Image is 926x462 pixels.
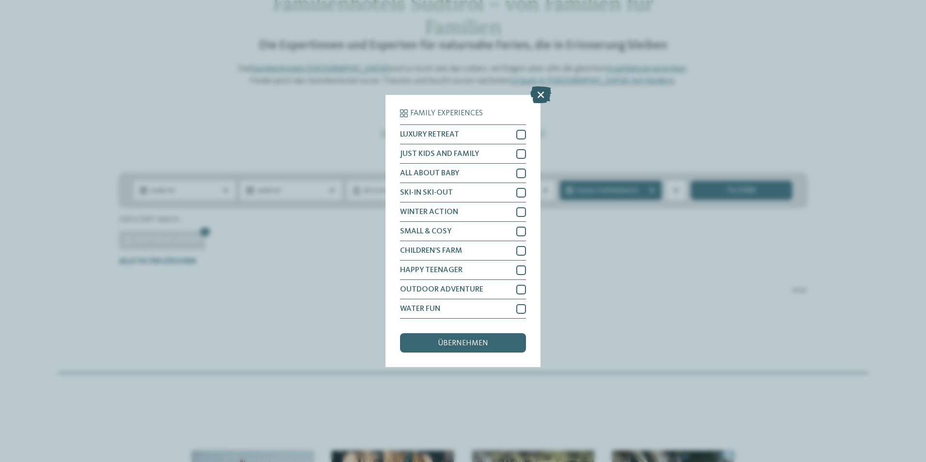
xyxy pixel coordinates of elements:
[400,169,459,177] span: ALL ABOUT BABY
[400,286,483,293] span: OUTDOOR ADVENTURE
[400,305,440,313] span: WATER FUN
[400,247,462,255] span: CHILDREN’S FARM
[438,339,488,347] span: übernehmen
[400,131,459,139] span: LUXURY RETREAT
[400,208,458,216] span: WINTER ACTION
[400,189,453,197] span: SKI-IN SKI-OUT
[400,150,479,158] span: JUST KIDS AND FAMILY
[410,109,483,117] span: Family Experiences
[400,228,451,235] span: SMALL & COSY
[400,266,463,274] span: HAPPY TEENAGER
